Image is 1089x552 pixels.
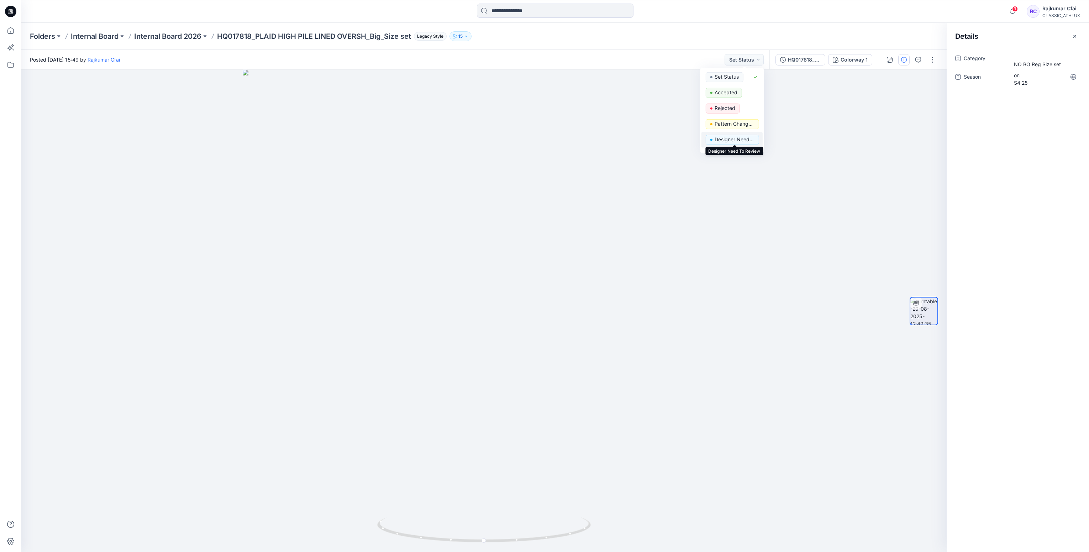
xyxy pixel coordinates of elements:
button: Details [898,54,910,65]
p: Pattern Changes Requested [715,119,754,128]
div: RC [1027,5,1040,18]
a: Rajkumar Cfai [88,57,120,63]
a: Folders [30,31,55,41]
span: Season [964,73,1006,87]
h2: Details [955,32,978,41]
span: Posted [DATE] 15:49 by [30,56,120,63]
div: Rajkumar Cfai [1042,4,1080,13]
div: CLASSIC_ATHLUX [1042,13,1080,18]
button: HQ017818_PLAID HIGH PILE LINED OVERSH_Big_Size set [775,54,825,65]
p: HQ017818_PLAID HIGH PILE LINED OVERSH_Big_Size set [217,31,411,41]
span: on S4 25 [1014,72,1076,86]
div: HQ017818_PLAID HIGH PILE LINED OVERSH_Big_Size set [788,56,821,64]
a: Internal Board 2026 [134,31,201,41]
button: Colorway 1 [828,54,872,65]
p: Designer Need To Review [715,135,754,144]
p: Rejected [715,104,735,113]
button: Legacy Style [411,31,447,41]
img: turntable-20-08-2025-12:49:35 [910,298,937,325]
span: Category [964,54,1006,68]
p: Set Status [715,72,739,82]
p: 15 [458,32,463,40]
p: Accepted [715,88,737,97]
button: 15 [449,31,472,41]
p: Dropped \ Not proceeding [715,151,754,160]
div: Colorway 1 [841,56,868,64]
span: NO BO Reg Size set [1014,53,1076,68]
a: Internal Board [71,31,119,41]
span: Legacy Style [414,32,447,41]
span: 9 [1012,6,1018,12]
